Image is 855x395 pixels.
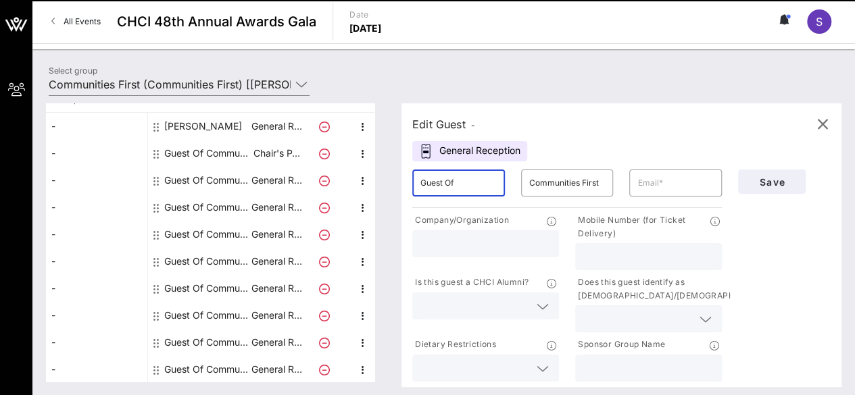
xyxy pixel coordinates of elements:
[46,194,147,221] div: -
[46,113,147,140] div: -
[46,221,147,248] div: -
[738,169,806,194] button: Save
[46,302,147,329] div: -
[164,221,249,248] div: Guest Of Communities First
[46,140,147,167] div: -
[164,302,249,329] div: Guest Of Communities First
[164,113,242,140] div: Cristina Miranda
[164,140,249,167] div: Guest Of Communities First
[816,15,823,28] span: S
[164,167,249,194] div: Guest Of Communities First
[349,8,382,22] p: Date
[249,356,303,383] p: General R…
[249,248,303,275] p: General R…
[249,302,303,329] p: General R…
[412,275,529,290] p: Is this guest a CHCI Alumni?
[249,167,303,194] p: General R…
[164,356,249,383] div: Guest Of Communities First
[412,338,496,352] p: Dietary Restrictions
[637,172,714,194] input: Email*
[575,338,665,352] p: Sponsor Group Name
[164,248,249,275] div: Guest Of Communities First
[420,172,497,194] input: First Name*
[46,275,147,302] div: -
[575,275,776,302] p: Does this guest identify as [DEMOGRAPHIC_DATA]/[DEMOGRAPHIC_DATA]?
[749,176,795,188] span: Save
[575,213,710,240] p: Mobile Number (for Ticket Delivery)
[46,356,147,383] div: -
[249,275,303,302] p: General R…
[412,141,527,161] div: General Reception
[43,11,109,32] a: All Events
[471,120,475,130] span: -
[529,172,606,194] input: Last Name*
[46,329,147,356] div: -
[46,248,147,275] div: -
[249,329,303,356] p: General R…
[49,65,97,76] label: Select group
[349,22,382,35] p: [DATE]
[164,194,249,221] div: Guest Of Communities First
[164,329,249,356] div: Guest Of Communities First
[164,275,249,302] div: Guest Of Communities First
[249,140,303,167] p: Chair's P…
[412,115,475,134] div: Edit Guest
[249,221,303,248] p: General R…
[64,16,101,26] span: All Events
[412,213,509,228] p: Company/Organization
[249,113,303,140] p: General R…
[117,11,316,32] span: CHCI 48th Annual Awards Gala
[46,167,147,194] div: -
[249,194,303,221] p: General R…
[807,9,831,34] div: S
